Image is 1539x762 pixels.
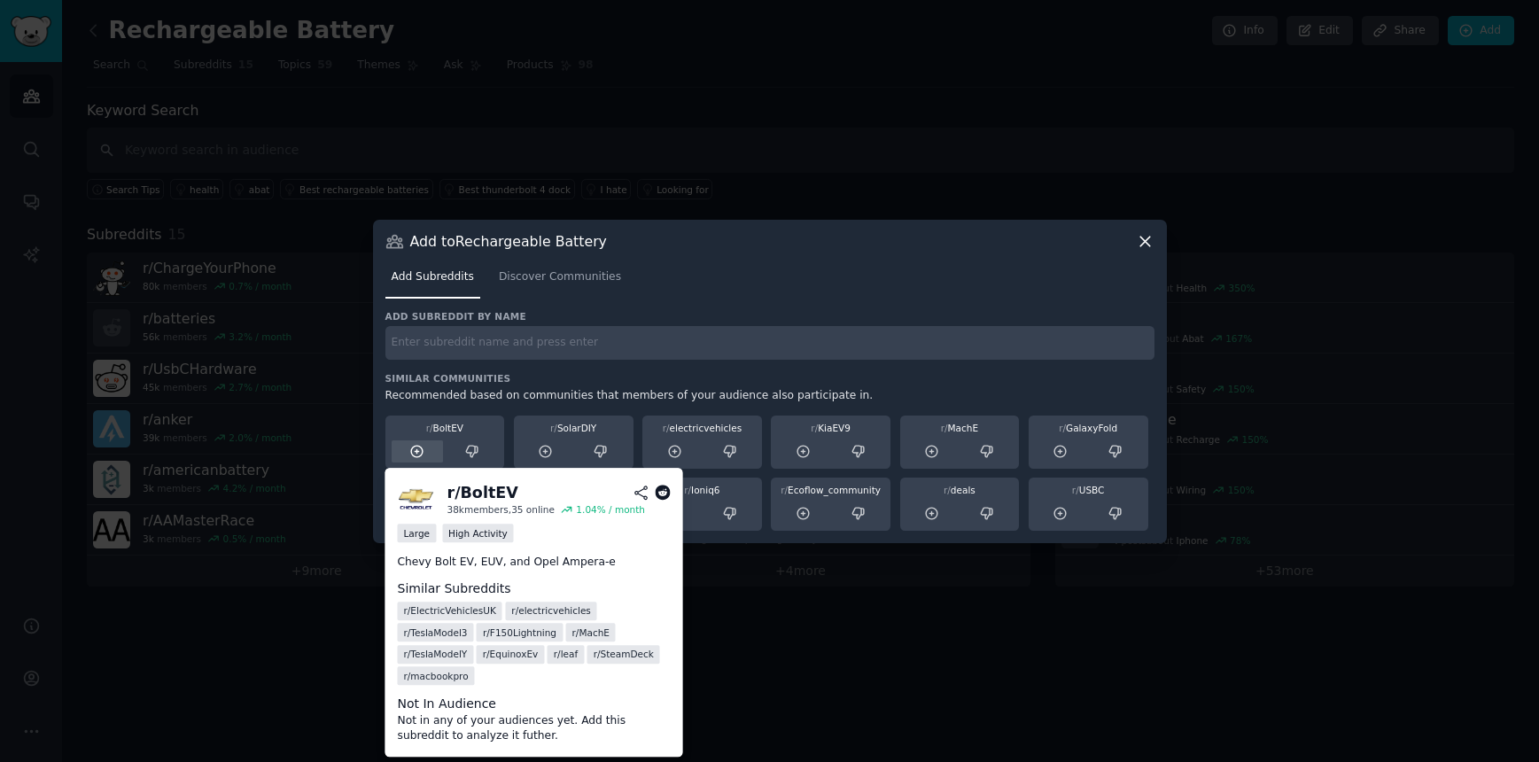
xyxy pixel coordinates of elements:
span: r/ [550,423,557,433]
img: BoltEV [398,480,435,517]
a: Discover Communities [493,263,627,299]
div: Large [398,524,437,542]
span: Discover Communities [499,269,621,285]
h3: Add to Rechargeable Battery [410,232,607,251]
span: r/ [941,423,948,433]
span: r/ [1072,485,1079,495]
span: Add Subreddits [392,269,474,285]
span: r/ electricvehicles [511,604,590,617]
div: KiaEV9 [777,422,884,434]
div: 38k members, 35 online [447,504,555,517]
div: High Activity [442,524,514,542]
dd: Not in any of your audiences yet. Add this subreddit to analyze it futher. [398,713,671,744]
h3: Similar Communities [385,372,1154,385]
span: r/ leaf [554,648,578,660]
span: r/ SteamDeck [594,648,654,660]
h3: Add subreddit by name [385,310,1154,323]
p: Chevy Bolt EV, EUV, and Opel Ampera-e [398,555,671,571]
span: r/ [944,485,951,495]
span: r/ [1059,423,1066,433]
span: r/ [781,485,788,495]
a: Add Subreddits [385,263,480,299]
div: Recommended based on communities that members of your audience also participate in. [385,388,1154,404]
div: r/ BoltEV [447,482,518,504]
span: r/ TeslaModel3 [404,626,468,639]
div: GalaxyFold [1035,422,1142,434]
div: Ioniq6 [649,484,756,496]
div: electricvehicles [649,422,756,434]
span: r/ [811,423,818,433]
div: USBC [1035,484,1142,496]
span: r/ [426,423,433,433]
span: r/ EquinoxEv [483,648,539,660]
input: Enter subreddit name and press enter [385,326,1154,361]
span: r/ [684,485,691,495]
dt: Not In Audience [398,695,671,713]
div: deals [906,484,1014,496]
span: r/ macbookpro [404,670,469,682]
span: r/ TeslaModelY [404,648,468,660]
div: SolarDIY [520,422,627,434]
div: BoltEV [392,422,499,434]
span: r/ F150Lightning [483,626,556,639]
div: Ecoflow_community [777,484,884,496]
div: 1.04 % / month [576,504,645,517]
span: r/ MachE [572,626,610,639]
dt: Similar Subreddits [398,579,671,598]
span: r/ ElectricVehiclesUK [404,604,496,617]
span: r/ [663,423,670,433]
div: MachE [906,422,1014,434]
